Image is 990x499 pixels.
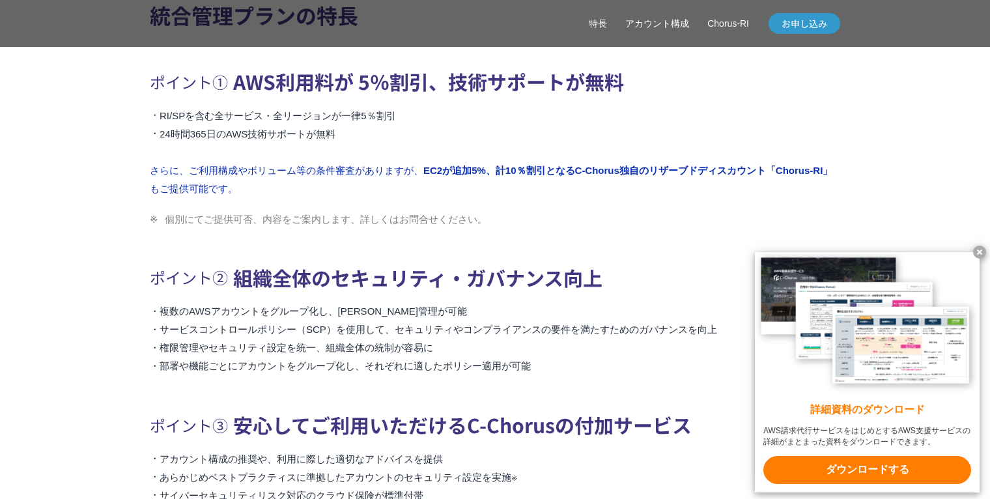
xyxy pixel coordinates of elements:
[150,406,840,444] h3: 安心してご利用いただけるC-Chorusの付加サービス
[423,165,832,176] strong: EC2が追加5%、計10％割引となるC-Chorus独自のリザーブドディスカウント「Chorus-RI」
[150,67,228,96] span: ポイント①
[763,456,971,484] x-t: ダウンロードする
[150,211,840,228] li: 個別にてご提供可否、内容をご案内します、詳しくはお問合せください。
[589,17,607,31] a: 特長
[150,468,840,487] li: あらかじめベストプラクティスに準拠したアカウントのセキュリティ設定を実施
[150,302,840,321] li: 複数のAWSアカウントをグループ化し、[PERSON_NAME]管理が可能
[511,474,517,482] small: ※
[150,63,840,100] h3: AWS利用料が 5％割引、技術サポートが無料
[763,425,971,448] x-t: AWS請求代行サービスをはじめとするAWS支援サービスの詳細がまとまった資料をダウンロードできます。
[150,125,840,143] li: 24時間365日のAWS技術サポートが無料
[150,107,840,125] li: RI/SPを含む全サービス・全リージョンが一律5％割引
[150,357,840,375] li: 部署や機能ごとにアカウントをグループ化し、それぞれに適したポリシー適用が可能
[150,410,228,440] span: ポイント③
[150,450,840,468] li: アカウント構成の推奨や、利用に際した適切なアドバイスを提供
[150,259,840,296] h3: 組織全体のセキュリティ・ガバナンス向上
[769,13,840,34] a: お申し込み
[763,403,971,418] x-t: 詳細資料のダウンロード
[150,162,840,198] li: さらに、ご利用構成やボリューム等の条件審査がありますが、 もご提供可能です。
[707,17,749,31] a: Chorus-RI
[150,339,840,357] li: 権限管理やセキュリティ設定を統一、組織全体の統制が容易に
[755,252,980,492] a: 詳細資料のダウンロード AWS請求代行サービスをはじめとするAWS支援サービスの詳細がまとまった資料をダウンロードできます。 ダウンロードする
[769,17,840,31] span: お申し込み
[150,263,228,292] span: ポイント②
[625,17,689,31] a: アカウント構成
[150,321,840,339] li: サービスコントロールポリシー（SCP）を使用して、セキュリティやコンプライアンスの要件を満たすためのガバナンスを向上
